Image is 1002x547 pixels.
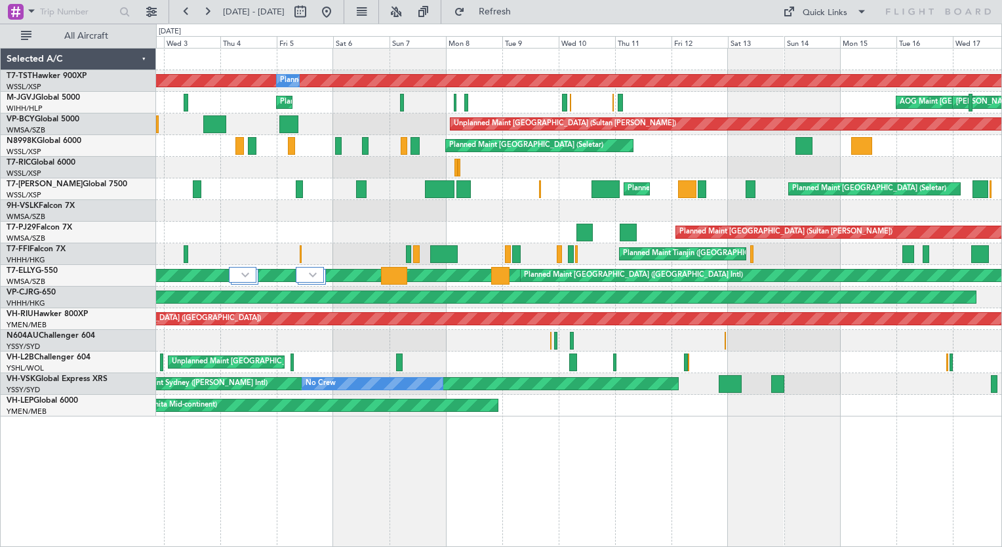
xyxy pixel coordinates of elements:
[784,36,841,48] div: Sun 14
[277,36,333,48] div: Fri 5
[840,36,896,48] div: Mon 15
[7,310,88,318] a: VH-RIUHawker 800XP
[792,179,946,199] div: Planned Maint [GEOGRAPHIC_DATA] (Seletar)
[7,180,83,188] span: T7-[PERSON_NAME]
[446,36,502,48] div: Mon 8
[7,255,45,265] a: VHHH/HKG
[7,397,78,405] a: VH-LEPGlobal 6000
[7,267,58,275] a: T7-ELLYG-550
[7,289,56,296] a: VP-CJRG-650
[280,71,328,91] div: Planned Maint
[7,94,35,102] span: M-JGVJ
[7,125,45,135] a: WMSA/SZB
[172,352,388,372] div: Unplanned Maint [GEOGRAPHIC_DATA] ([GEOGRAPHIC_DATA])
[280,92,434,112] div: Planned Maint [GEOGRAPHIC_DATA] (Seletar)
[728,36,784,48] div: Sat 13
[615,36,671,48] div: Thu 11
[7,159,31,167] span: T7-RIC
[776,1,873,22] button: Quick Links
[14,26,142,47] button: All Aircraft
[7,224,36,232] span: T7-PJ29
[7,159,75,167] a: T7-RICGlobal 6000
[7,354,34,361] span: VH-L2B
[7,137,37,145] span: N8998K
[7,82,41,92] a: WSSL/XSP
[896,36,953,48] div: Tue 16
[7,147,41,157] a: WSSL/XSP
[7,397,33,405] span: VH-LEP
[7,354,90,361] a: VH-L2BChallenger 604
[7,375,108,383] a: VH-VSKGlobal Express XRS
[7,115,35,123] span: VP-BCY
[524,266,743,285] div: Planned Maint [GEOGRAPHIC_DATA] ([GEOGRAPHIC_DATA] Intl)
[7,233,45,243] a: WMSA/SZB
[7,342,40,352] a: YSSY/SYD
[34,31,138,41] span: All Aircraft
[7,332,95,340] a: N604AUChallenger 604
[7,72,87,80] a: T7-TSTHawker 900XP
[7,190,41,200] a: WSSL/XSP
[448,1,527,22] button: Refresh
[7,115,79,123] a: VP-BCYGlobal 5000
[7,289,33,296] span: VP-CJR
[671,36,728,48] div: Fri 12
[7,224,72,232] a: T7-PJ29Falcon 7X
[40,2,115,22] input: Trip Number
[309,272,317,277] img: arrow-gray.svg
[223,6,285,18] span: [DATE] - [DATE]
[628,179,757,199] div: Planned Maint Dubai (Al Maktoum Intl)
[468,7,523,16] span: Refresh
[164,36,220,48] div: Wed 3
[502,36,559,48] div: Tue 9
[220,36,277,48] div: Thu 4
[333,36,390,48] div: Sat 6
[7,94,80,102] a: M-JGVJGlobal 5000
[7,202,75,210] a: 9H-VSLKFalcon 7X
[623,244,776,264] div: Planned Maint Tianjin ([GEOGRAPHIC_DATA])
[159,26,181,37] div: [DATE]
[7,277,45,287] a: WMSA/SZB
[7,202,39,210] span: 9H-VSLK
[7,363,44,373] a: YSHL/WOL
[7,245,66,253] a: T7-FFIFalcon 7X
[7,407,47,416] a: YMEN/MEB
[306,374,336,394] div: No Crew
[7,298,45,308] a: VHHH/HKG
[7,267,35,275] span: T7-ELLY
[7,212,45,222] a: WMSA/SZB
[241,272,249,277] img: arrow-gray.svg
[54,309,261,329] div: Planned Maint [GEOGRAPHIC_DATA] ([GEOGRAPHIC_DATA])
[7,137,81,145] a: N8998KGlobal 6000
[7,385,40,395] a: YSSY/SYD
[559,36,615,48] div: Wed 10
[454,114,676,134] div: Unplanned Maint [GEOGRAPHIC_DATA] (Sultan [PERSON_NAME])
[7,375,35,383] span: VH-VSK
[7,180,127,188] a: T7-[PERSON_NAME]Global 7500
[390,36,446,48] div: Sun 7
[7,320,47,330] a: YMEN/MEB
[7,245,30,253] span: T7-FFI
[106,374,268,394] div: Unplanned Maint Sydney ([PERSON_NAME] Intl)
[7,332,39,340] span: N604AU
[7,169,41,178] a: WSSL/XSP
[7,72,32,80] span: T7-TST
[7,104,43,113] a: WIHH/HLP
[449,136,603,155] div: Planned Maint [GEOGRAPHIC_DATA] (Seletar)
[679,222,892,242] div: Planned Maint [GEOGRAPHIC_DATA] (Sultan [PERSON_NAME])
[803,7,847,20] div: Quick Links
[7,310,33,318] span: VH-RIU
